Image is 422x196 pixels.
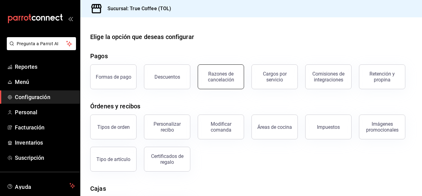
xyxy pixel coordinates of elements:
button: Personalizar recibo [144,115,190,139]
button: Certificados de regalo [144,147,190,172]
div: Áreas de cocina [257,124,292,130]
button: Imágenes promocionales [359,115,405,139]
div: Imágenes promocionales [363,121,401,133]
button: Impuestos [305,115,352,139]
div: Tipos de orden [97,124,130,130]
div: Certificados de regalo [148,153,186,165]
div: Comisiones de integraciones [309,71,348,83]
button: Retención y propina [359,64,405,89]
div: Razones de cancelación [202,71,240,83]
span: Pregunta a Parrot AI [17,41,66,47]
span: Menú [15,78,75,86]
div: Elige la opción que deseas configurar [90,32,194,41]
span: Suscripción [15,154,75,162]
button: Cargos por servicio [251,64,298,89]
div: Impuestos [317,124,340,130]
button: Pregunta a Parrot AI [7,37,76,50]
span: Reportes [15,63,75,71]
div: Órdenes y recibos [90,102,140,111]
div: Retención y propina [363,71,401,83]
button: Comisiones de integraciones [305,64,352,89]
button: Razones de cancelación [198,64,244,89]
span: Configuración [15,93,75,101]
div: Personalizar recibo [148,121,186,133]
span: Facturación [15,123,75,132]
button: Tipos de orden [90,115,137,139]
span: Ayuda [15,182,67,189]
div: Pagos [90,51,108,61]
button: open_drawer_menu [68,16,73,21]
div: Modificar comanda [202,121,240,133]
a: Pregunta a Parrot AI [4,45,76,51]
div: Formas de pago [96,74,131,80]
span: Personal [15,108,75,116]
div: Tipo de artículo [96,156,130,162]
button: Tipo de artículo [90,147,137,172]
button: Áreas de cocina [251,115,298,139]
h3: Sucursal: True Coffee (TOL) [103,5,171,12]
span: Inventarios [15,138,75,147]
div: Cargos por servicio [255,71,294,83]
div: Cajas [90,184,106,193]
button: Descuentos [144,64,190,89]
button: Modificar comanda [198,115,244,139]
button: Formas de pago [90,64,137,89]
div: Descuentos [154,74,180,80]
